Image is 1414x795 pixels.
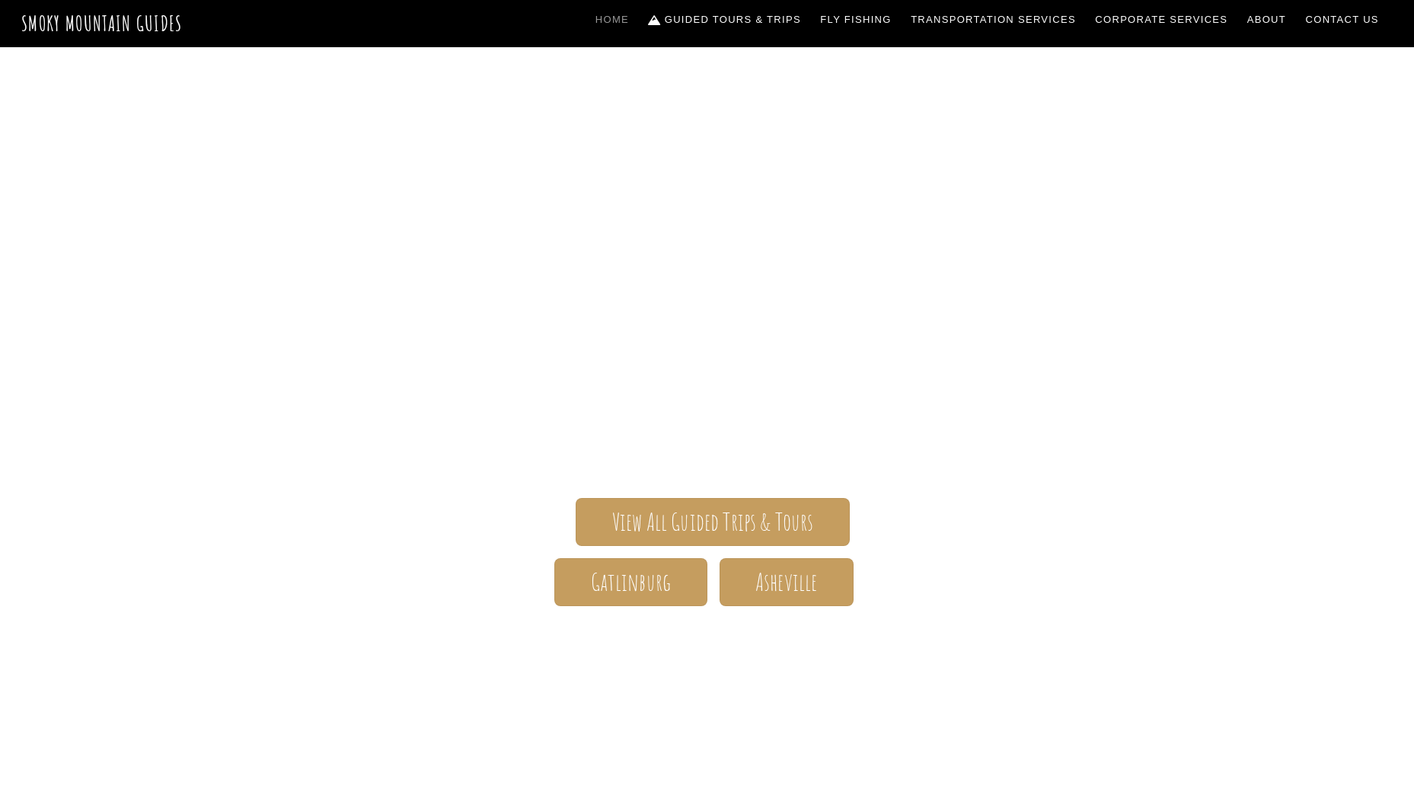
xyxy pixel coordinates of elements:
[1241,4,1292,36] a: About
[21,11,183,36] a: Smoky Mountain Guides
[815,4,898,36] a: Fly Fishing
[266,631,1149,667] h1: Your adventure starts here.
[1300,4,1385,36] a: Contact Us
[591,574,672,590] span: Gatlinburg
[612,514,814,530] span: View All Guided Trips & Tours
[266,259,1149,335] span: Smoky Mountain Guides
[905,4,1081,36] a: Transportation Services
[576,498,849,546] a: View All Guided Trips & Tours
[554,558,707,606] a: Gatlinburg
[1090,4,1234,36] a: Corporate Services
[755,574,817,590] span: Asheville
[589,4,635,36] a: Home
[266,335,1149,452] span: The ONLY one-stop, full Service Guide Company for the Gatlinburg and [GEOGRAPHIC_DATA] side of th...
[720,558,854,606] a: Asheville
[643,4,807,36] a: Guided Tours & Trips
